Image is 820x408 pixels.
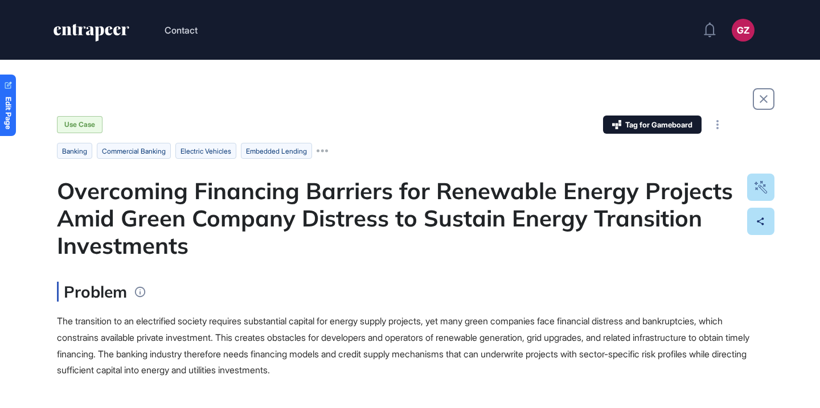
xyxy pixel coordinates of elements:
h3: Problem [57,282,127,302]
button: GZ [732,19,755,42]
li: commercial banking [97,143,171,159]
button: Contact [165,23,198,38]
div: Use Case [57,116,102,133]
li: Embedded Lending [241,143,312,159]
li: banking [57,143,92,159]
li: Electric Vehicles [175,143,236,159]
div: Overcoming Financing Barriers for Renewable Energy Projects Amid Green Company Distress to Sustai... [57,177,763,259]
span: Edit Page [5,97,12,129]
a: entrapeer-logo [52,24,130,46]
span: The transition to an electrified society requires substantial capital for energy supply projects,... [57,315,749,376]
span: Tag for Gameboard [625,121,692,129]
